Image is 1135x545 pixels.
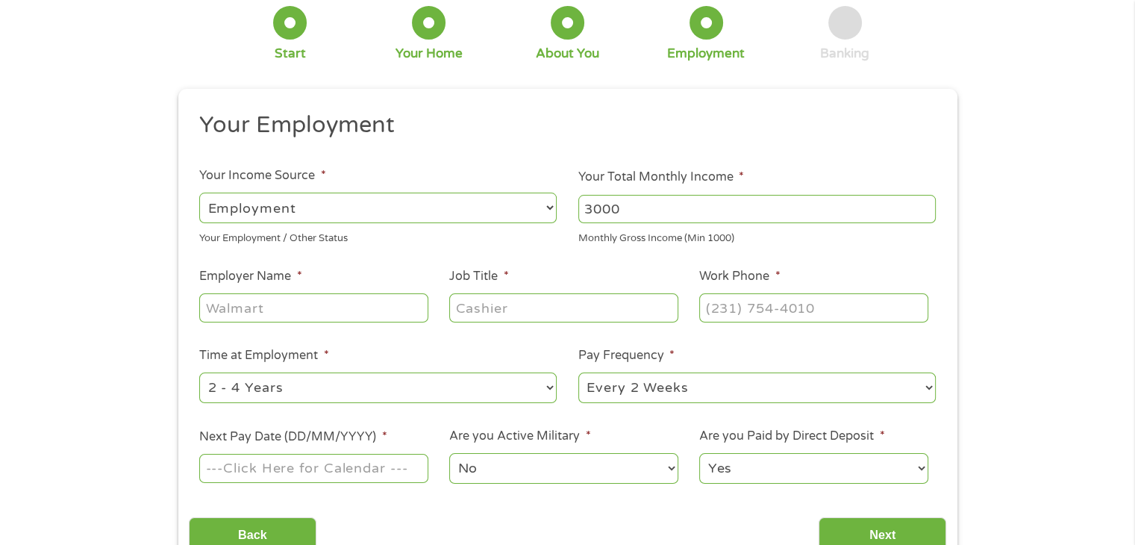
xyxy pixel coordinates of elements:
input: (231) 754-4010 [699,293,928,322]
input: 1800 [578,195,936,223]
div: Your Employment / Other Status [199,226,557,246]
label: Your Income Source [199,168,325,184]
div: Banking [820,46,869,62]
input: Cashier [449,293,678,322]
label: Are you Paid by Direct Deposit [699,429,884,444]
div: Start [275,46,306,62]
label: Work Phone [699,269,780,284]
label: Employer Name [199,269,301,284]
label: Your Total Monthly Income [578,169,744,185]
label: Pay Frequency [578,348,675,364]
input: Walmart [199,293,428,322]
div: About You [536,46,599,62]
h2: Your Employment [199,110,925,140]
label: Time at Employment [199,348,328,364]
div: Monthly Gross Income (Min 1000) [578,226,936,246]
label: Next Pay Date (DD/MM/YYYY) [199,429,387,445]
div: Employment [667,46,745,62]
label: Are you Active Military [449,429,590,444]
div: Your Home [395,46,463,62]
input: ---Click Here for Calendar --- [199,454,428,482]
label: Job Title [449,269,508,284]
